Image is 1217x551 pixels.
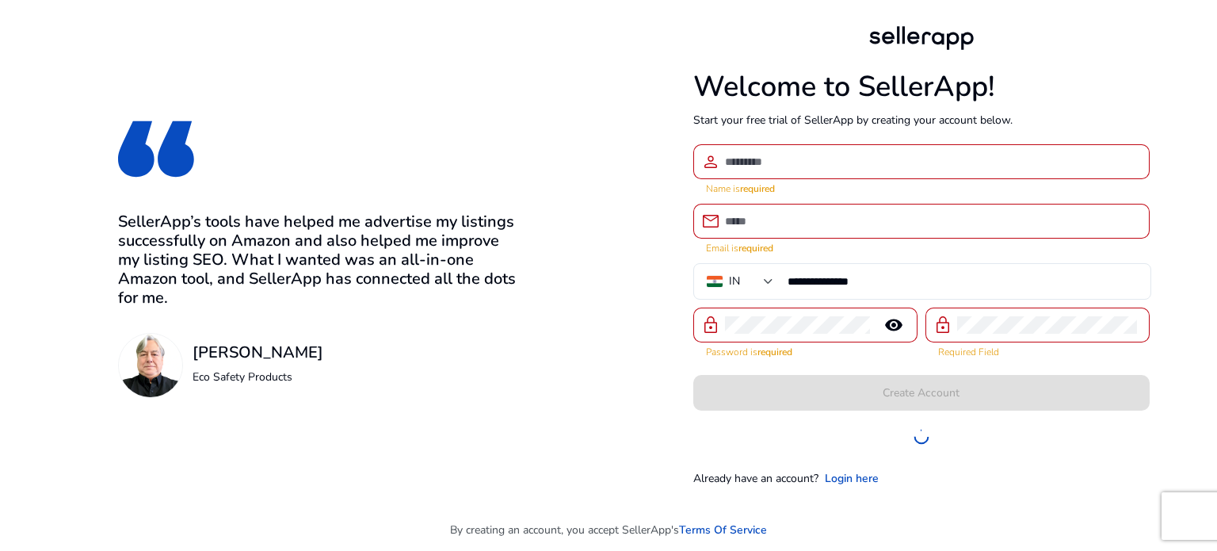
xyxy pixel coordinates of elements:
[701,152,720,171] span: person
[757,346,792,358] strong: required
[738,242,773,254] strong: required
[825,470,879,487] a: Login here
[706,239,1137,255] mat-error: Email is
[740,182,775,195] strong: required
[701,316,720,335] span: lock
[729,273,740,290] div: IN
[193,369,323,385] p: Eco Safety Products
[693,70,1150,104] h1: Welcome to SellerApp!
[193,343,323,362] h3: [PERSON_NAME]
[938,342,1137,359] mat-error: Required Field
[706,342,905,359] mat-error: Password is
[118,212,524,308] h3: SellerApp’s tools have helped me advertise my listings successfully on Amazon and also helped me ...
[706,179,1137,196] mat-error: Name is
[693,112,1150,128] p: Start your free trial of SellerApp by creating your account below.
[933,316,952,335] span: lock
[693,470,818,487] p: Already have an account?
[701,212,720,231] span: email
[875,316,913,335] mat-icon: remove_red_eye
[679,522,767,538] a: Terms Of Service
